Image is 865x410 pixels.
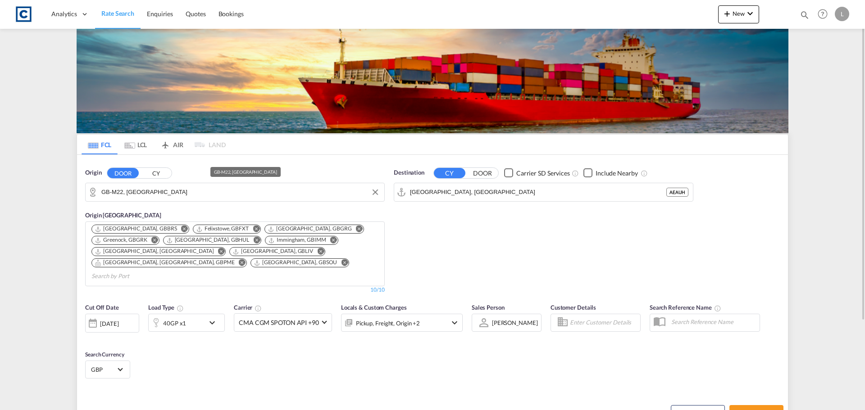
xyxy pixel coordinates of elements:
[232,248,315,255] div: Press delete to remove this chip.
[434,168,465,178] button: CY
[356,317,420,329] div: Pickup Freight Origin Origin Custom Factory Stuffing
[714,305,721,312] md-icon: Your search will be saved by the below given name
[835,7,849,21] div: L
[254,259,339,266] div: Press delete to remove this chip.
[95,236,147,244] div: Greenock, GBGRK
[268,236,328,244] div: Press delete to remove this chip.
[177,305,184,312] md-icon: icon-information-outline
[214,167,277,177] div: GB-M22, [GEOGRAPHIC_DATA]
[90,363,125,376] md-select: Select Currency: £ GBPUnited Kingdom Pound
[196,225,249,233] div: Felixstowe, GBFXT
[233,259,246,268] button: Remove
[212,248,225,257] button: Remove
[154,135,190,154] md-tab-item: AIR
[85,331,92,343] md-datepicker: Select
[641,170,648,177] md-icon: Unchecked: Ignores neighbouring ports when fetching rates.Checked : Includes neighbouring ports w...
[350,225,364,234] button: Remove
[196,225,250,233] div: Press delete to remove this chip.
[219,10,244,18] span: Bookings
[255,305,262,312] md-icon: The selected Trucker/Carrierwill be displayed in the rate results If the rates are from another f...
[745,8,756,19] md-icon: icon-chevron-down
[268,236,326,244] div: Immingham, GBIMM
[86,183,384,201] md-input-container: GB-M22, Manchester
[247,225,260,234] button: Remove
[394,183,693,201] md-input-container: Abu Dhabi, AEAUH
[667,315,760,329] input: Search Reference Name
[800,10,810,20] md-icon: icon-magnify
[335,259,349,268] button: Remove
[207,317,222,328] md-icon: icon-chevron-down
[148,304,184,311] span: Load Type
[146,236,159,245] button: Remove
[472,304,505,311] span: Sales Person
[583,168,638,178] md-checkbox: Checkbox No Ink
[570,316,637,329] input: Enter Customer Details
[51,9,77,18] span: Analytics
[369,185,382,199] button: Clear Input
[85,304,119,311] span: Cut Off Date
[650,304,721,311] span: Search Reference Name
[163,317,186,329] div: 40GP x1
[77,29,788,133] img: LCL+%26+FCL+BACKGROUND.png
[247,236,261,245] button: Remove
[166,236,250,244] div: Hull, GBHUL
[90,222,380,284] md-chips-wrap: Chips container. Use arrow keys to select chips.
[718,5,759,23] button: icon-plus 400-fgNewicon-chevron-down
[82,135,226,154] md-pagination-wrapper: Use the left and right arrow keys to navigate between tabs
[410,185,666,199] input: Search by Port
[85,314,139,333] div: [DATE]
[140,168,172,178] button: CY
[85,212,161,219] span: Origin [GEOGRAPHIC_DATA]
[107,168,139,178] button: DOOR
[95,236,149,244] div: Press delete to remove this chip.
[95,225,177,233] div: Bristol, GBBRS
[82,135,118,154] md-tab-item: FCL
[95,248,214,255] div: London Gateway Port, GBLGP
[666,188,688,197] div: AEAUH
[101,185,380,199] input: Search by Door
[268,225,354,233] div: Press delete to remove this chip.
[268,225,352,233] div: Grangemouth, GBGRG
[491,316,539,329] md-select: Sales Person: Lauren Prentice
[324,236,338,245] button: Remove
[232,248,313,255] div: Liverpool, GBLIV
[722,10,756,17] span: New
[341,304,407,311] span: Locals & Custom Charges
[91,365,116,374] span: GBP
[118,135,154,154] md-tab-item: LCL
[449,317,460,328] md-icon: icon-chevron-down
[467,168,498,178] button: DOOR
[186,10,205,18] span: Quotes
[596,169,638,178] div: Include Nearby
[492,319,538,326] div: [PERSON_NAME]
[341,314,463,332] div: Pickup Freight Origin Origin Custom Factory Stuffingicon-chevron-down
[166,236,251,244] div: Press delete to remove this chip.
[722,8,733,19] md-icon: icon-plus 400-fg
[85,351,124,358] span: Search Currency
[100,320,118,328] div: [DATE]
[815,6,835,23] div: Help
[91,269,177,284] input: Search by Port
[85,168,101,177] span: Origin
[101,9,134,17] span: Rate Search
[516,169,570,178] div: Carrier SD Services
[239,318,319,327] span: CMA CGM SPOTON API +90
[160,140,171,146] md-icon: icon-airplane
[800,10,810,23] div: icon-magnify
[311,248,325,257] button: Remove
[551,304,596,311] span: Customer Details
[234,304,262,311] span: Carrier
[95,259,237,266] div: Press delete to remove this chip.
[254,259,337,266] div: Southampton, GBSOU
[95,259,235,266] div: Portsmouth, HAM, GBPME
[175,225,189,234] button: Remove
[370,286,385,294] div: 10/10
[504,168,570,178] md-checkbox: Checkbox No Ink
[148,314,225,332] div: 40GP x1icon-chevron-down
[95,248,215,255] div: Press delete to remove this chip.
[95,225,179,233] div: Press delete to remove this chip.
[394,168,424,177] span: Destination
[14,4,34,24] img: 1fdb9190129311efbfaf67cbb4249bed.jpeg
[815,6,830,22] span: Help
